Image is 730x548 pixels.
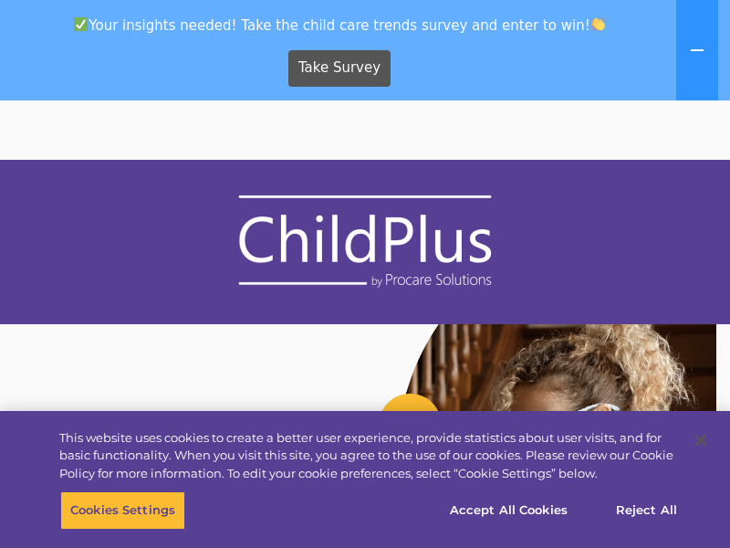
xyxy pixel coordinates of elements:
[59,429,679,483] div: This website uses cookies to create a better user experience, provide statistics about user visit...
[228,192,502,292] img: ChildPlus_Logo-ByPC-White
[591,17,605,31] img: 👏
[60,491,185,530] button: Cookies Settings
[440,491,578,530] button: Accept All Cookies
[589,491,704,530] button: Reject All
[74,17,88,31] img: ✅
[288,50,391,87] a: Take Survey
[298,52,381,84] span: Take Survey
[7,7,673,43] span: Your insights needed! Take the child care trends survey and enter to win!
[681,420,721,460] button: Close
